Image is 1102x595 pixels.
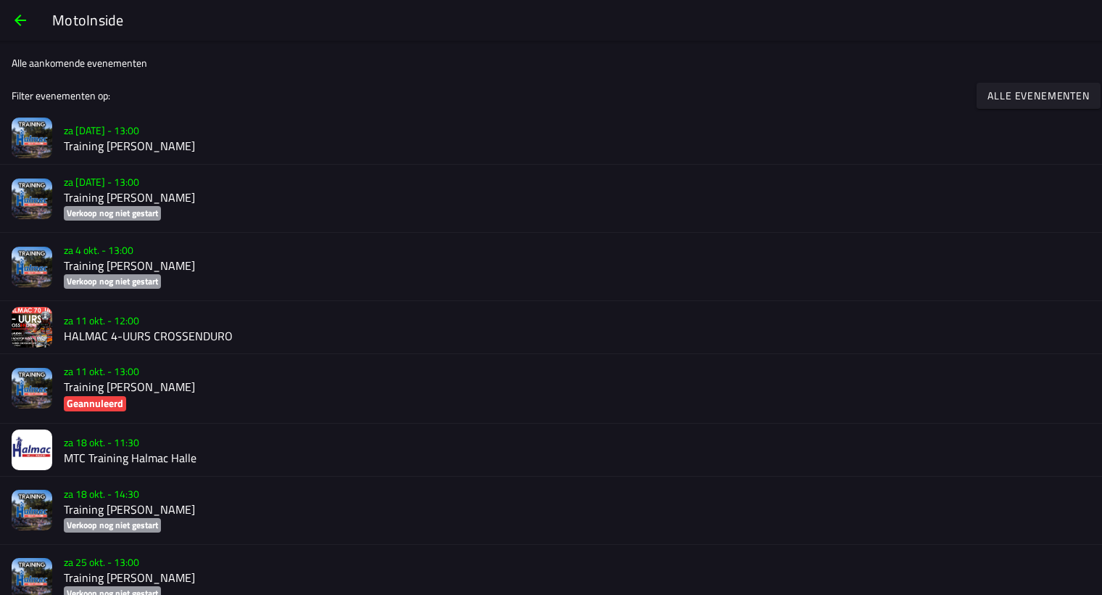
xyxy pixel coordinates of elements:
ion-text: Alle evenementen [987,91,1089,101]
ion-text: za 4 okt. - 13:00 [64,242,133,258]
img: N3lxsS6Zhak3ei5Q5MtyPEvjHqMuKUUTBqHB2i4g.png [12,178,52,219]
h2: Training [PERSON_NAME] [64,191,1090,205]
h2: HALMAC 4-UURS CROSSENDURO [64,329,1090,343]
h2: Training [PERSON_NAME] [64,139,1090,153]
ion-label: Alle aankomende evenementen [12,55,147,70]
ion-label: Filter evenementen op: [12,88,110,103]
ion-text: za [DATE] - 13:00 [64,174,139,189]
h2: Training [PERSON_NAME] [64,503,1090,517]
img: N3lxsS6Zhak3ei5Q5MtyPEvjHqMuKUUTBqHB2i4g.png [12,490,52,530]
ion-text: Verkoop nog niet gestart [67,518,158,532]
ion-text: Verkoop nog niet gestart [67,274,158,288]
img: N3lxsS6Zhak3ei5Q5MtyPEvjHqMuKUUTBqHB2i4g.png [12,118,52,158]
img: CuJ29is3k455PWXYtghd2spCzN9DFZ6tpJh3eBDb.jpg [12,430,52,470]
ion-text: za [DATE] - 13:00 [64,123,139,138]
h2: Training [PERSON_NAME] [64,380,1090,394]
h2: Training [PERSON_NAME] [64,259,1090,273]
img: bD1QfD7cjjvvy8tJsAtyZsr4i7dTRjiIDKDsOcfj.jpg [12,307,52,348]
img: N3lxsS6Zhak3ei5Q5MtyPEvjHqMuKUUTBqHB2i4g.png [12,368,52,409]
h2: Training [PERSON_NAME] [64,571,1090,585]
ion-text: za 18 okt. - 14:30 [64,486,139,501]
ion-text: za 11 okt. - 12:00 [64,313,139,328]
ion-title: MotoInside [38,9,1102,31]
ion-text: Verkoop nog niet gestart [67,206,158,220]
ion-text: za 11 okt. - 13:00 [64,364,139,379]
ion-text: za 25 okt. - 13:00 [64,554,139,570]
ion-text: Geannuleerd [67,395,123,411]
ion-text: za 18 okt. - 11:30 [64,435,139,450]
img: N3lxsS6Zhak3ei5Q5MtyPEvjHqMuKUUTBqHB2i4g.png [12,247,52,287]
h2: MTC Training Halmac Halle [64,451,1090,465]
